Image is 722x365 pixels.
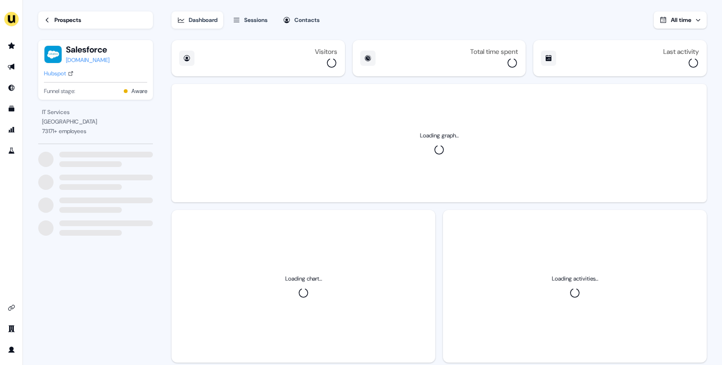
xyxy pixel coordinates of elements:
[4,342,19,357] a: Go to profile
[66,44,109,55] button: Salesforce
[172,11,223,29] button: Dashboard
[420,131,459,140] div: Loading graph...
[4,59,19,74] a: Go to outbound experience
[4,80,19,95] a: Go to Inbound
[663,48,699,55] div: Last activity
[42,107,149,117] div: IT Services
[54,15,81,25] div: Prospects
[42,117,149,126] div: [GEOGRAPHIC_DATA]
[277,11,325,29] button: Contacts
[4,101,19,116] a: Go to templates
[294,15,320,25] div: Contacts
[4,122,19,137] a: Go to attribution
[44,69,66,78] div: Hubspot
[671,16,691,24] span: All time
[131,86,147,96] button: Aware
[315,48,337,55] div: Visitors
[4,143,19,158] a: Go to experiments
[227,11,273,29] button: Sessions
[4,38,19,53] a: Go to prospects
[42,126,149,136] div: 73171 + employees
[285,274,322,283] div: Loading chart...
[44,69,74,78] a: Hubspot
[4,321,19,336] a: Go to team
[38,11,153,29] a: Prospects
[4,300,19,315] a: Go to integrations
[189,15,217,25] div: Dashboard
[654,11,707,29] button: All time
[552,274,598,283] div: Loading activities...
[66,55,109,65] a: [DOMAIN_NAME]
[470,48,518,55] div: Total time spent
[244,15,268,25] div: Sessions
[44,86,75,96] span: Funnel stage:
